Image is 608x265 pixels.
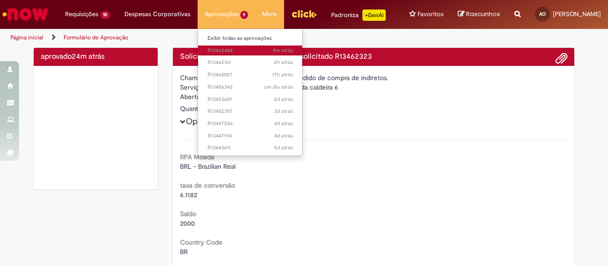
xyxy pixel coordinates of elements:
time: 26/08/2025 10:08:50 [274,120,293,127]
span: 4d atrás [274,120,293,127]
p: +GenAi [362,9,386,21]
a: Aberto R13447256 : [198,119,303,129]
label: Aberto por [180,92,212,101]
span: R13447194 [208,132,293,140]
b: RPA Moeda [180,153,214,161]
span: R13453601 [208,96,293,103]
span: R13443611 [208,144,293,152]
time: 28/08/2025 20:29:23 [272,71,293,78]
span: 2d atrás [274,96,293,103]
span: 2h atrás [274,59,293,66]
time: 27/08/2025 12:57:44 [274,108,293,115]
span: um dia atrás [264,83,293,91]
div: Serviço de recuperação garrafa de nivel da caldeira 6 [180,82,568,92]
b: taxa de conversão [180,181,235,190]
h4: aprovado [41,53,151,61]
span: BR [180,247,188,256]
img: click_logo_yellow_360x200.png [291,7,317,21]
span: AO [539,11,546,17]
div: Chamado destinado para a geração de pedido de compra de indiretos. [180,73,568,82]
time: 26/08/2025 09:59:16 [274,132,293,139]
a: Formulário de Aprovação [64,34,128,41]
a: Aberto R13447194 : [198,131,303,141]
time: 28/08/2025 09:46:58 [264,83,293,91]
ul: Aprovações [198,28,303,156]
time: 29/08/2025 13:32:34 [72,52,104,61]
span: More [262,9,277,19]
a: Aberto R13453601 : [198,94,303,105]
img: ServiceNow [1,5,50,24]
span: R13452307 [208,108,293,115]
span: Aprovações [205,9,238,19]
span: [PERSON_NAME] [553,10,601,18]
span: Favoritos [418,9,444,19]
ul: Trilhas de página [7,29,398,46]
b: Saldo [180,210,196,218]
span: R13456342 [208,83,293,91]
span: 10 [100,11,110,19]
span: 6.1182 [180,191,197,199]
a: Aberto R13456342 : [198,82,303,92]
span: 24m atrás [72,52,104,61]
span: 17h atrás [272,71,293,78]
span: R13462484 [208,47,293,55]
time: 29/08/2025 12:22:07 [274,59,293,66]
a: Página inicial [10,34,43,41]
div: Padroniza [331,9,386,21]
a: Rascunhos [458,10,500,19]
time: 27/08/2025 16:33:13 [274,96,293,103]
span: 9m atrás [273,47,293,54]
span: R13447256 [208,120,293,128]
a: Aberto R13443611 : [198,143,303,153]
img: sucesso_1.gif [41,73,151,183]
div: [PERSON_NAME] [180,92,568,104]
span: 9 [240,11,248,19]
span: Requisições [65,9,98,19]
span: R13460027 [208,71,293,79]
time: 29/08/2025 13:47:29 [273,47,293,54]
span: R13462161 [208,59,293,66]
span: 2000 [180,219,195,228]
a: Aberto R13462484 : [198,46,303,56]
h4: Solicitação de aprovação para Item solicitado R13462323 [180,53,568,61]
span: Rascunhos [466,9,500,18]
a: Exibir todas as aprovações [198,33,303,44]
div: Quantidade 1 [180,104,568,113]
time: 25/08/2025 11:03:54 [274,144,293,151]
a: Aberto R13460027 : [198,70,303,80]
a: Aberto R13462161 : [198,57,303,68]
span: BRL - Brazilian Real [180,162,236,171]
a: Aberto R13452307 : [198,106,303,117]
b: Country Code [180,238,222,247]
span: 3d atrás [274,108,293,115]
span: 4d atrás [274,132,293,139]
span: 5d atrás [274,144,293,151]
span: Despesas Corporativas [124,9,190,19]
